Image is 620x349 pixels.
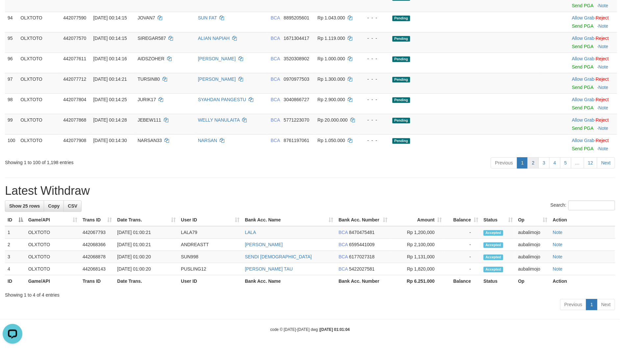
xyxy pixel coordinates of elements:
small: code © [DATE]-[DATE] dwg | [270,327,350,332]
span: BCA [271,56,280,61]
td: · [569,114,617,134]
a: Allow Grab [572,76,594,82]
td: Rp 1,820,000 [390,263,444,275]
td: - [445,226,481,239]
td: 94 [5,12,18,32]
th: Game/API: activate to sort column ascending [26,214,80,226]
span: SIREGAR587 [137,36,166,41]
span: 442077804 [63,97,86,102]
a: 12 [584,157,598,168]
a: Reject [596,56,609,61]
td: - [445,239,481,251]
th: Game/API [26,275,80,287]
a: Allow Grab [572,138,594,143]
span: CSV [68,203,77,209]
td: Rp 1,200,000 [390,226,444,239]
div: Showing 1 to 4 of 4 entries [5,289,615,298]
span: 442077712 [63,76,86,82]
label: Search: [551,200,615,210]
a: LALA [245,230,256,235]
td: · [569,32,617,52]
td: OLXTOTO [18,52,61,73]
div: - - - [361,15,387,21]
th: Op: activate to sort column ascending [515,214,550,226]
a: Note [553,254,563,259]
th: Trans ID [80,275,114,287]
span: BCA [338,242,348,247]
th: Status: activate to sort column ascending [481,214,515,226]
th: Action [550,275,615,287]
td: 442068143 [80,263,114,275]
td: 99 [5,114,18,134]
th: Balance [445,275,481,287]
span: Rp 1.043.000 [317,15,345,20]
a: Send PGA [572,146,593,151]
td: · [569,93,617,114]
td: 4 [5,263,26,275]
th: User ID [178,275,242,287]
span: BCA [271,138,280,143]
a: Reject [596,76,609,82]
span: · [572,76,596,82]
a: Allow Grab [572,56,594,61]
td: aubalimojo [515,263,550,275]
a: SENDI [DEMOGRAPHIC_DATA] [245,254,312,259]
span: 442077570 [63,36,86,41]
td: 3 [5,251,26,263]
span: [DATE] 00:14:15 [93,36,127,41]
th: Op [515,275,550,287]
a: ALIAN NAPIAH [198,36,230,41]
span: Rp 1.050.000 [317,138,345,143]
span: NARSAN33 [137,138,162,143]
span: AIDSZOHER [137,56,164,61]
a: 5 [560,157,571,168]
a: Reject [596,138,609,143]
a: WELLY NANULAITA [198,117,240,123]
span: 442077611 [63,56,86,61]
th: Bank Acc. Name [242,275,336,287]
th: Rp 6.251.000 [390,275,444,287]
span: JEBEW111 [137,117,161,123]
span: Rp 1.300.000 [317,76,345,82]
a: Next [597,157,615,168]
span: · [572,15,596,20]
span: TURSIN80 [137,76,160,82]
span: · [572,138,596,143]
td: 96 [5,52,18,73]
a: Allow Grab [572,36,594,41]
span: Copy 8470475481 to clipboard [349,230,375,235]
span: [DATE] 00:14:28 [93,117,127,123]
span: Accepted [484,230,503,236]
a: Reject [596,36,609,41]
th: ID [5,275,26,287]
td: - [445,263,481,275]
a: Send PGA [572,85,593,90]
a: Send PGA [572,105,593,110]
div: - - - [361,96,387,103]
span: JURIK17 [137,97,156,102]
span: JOVAN7 [137,15,155,20]
a: Note [553,266,563,272]
th: Action [550,214,615,226]
span: Copy 3040866727 to clipboard [284,97,310,102]
a: Reject [596,15,609,20]
span: BCA [271,36,280,41]
th: Bank Acc. Number: activate to sort column ascending [336,214,390,226]
td: 442068878 [80,251,114,263]
span: Pending [392,118,410,123]
span: Copy 5422027581 to clipboard [349,266,375,272]
span: Rp 20.000.000 [317,117,348,123]
a: Send PGA [572,3,593,8]
a: Send PGA [572,23,593,29]
td: ANDREASTT [178,239,242,251]
td: OLXTOTO [18,93,61,114]
div: - - - [361,137,387,144]
button: Open LiveChat chat widget [3,3,22,22]
a: [PERSON_NAME] [198,56,236,61]
td: 2 [5,239,26,251]
td: OLXTOTO [18,12,61,32]
td: 95 [5,32,18,52]
span: Copy 1671304417 to clipboard [284,36,310,41]
a: Note [599,146,608,151]
span: Copy 8761197061 to clipboard [284,138,310,143]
